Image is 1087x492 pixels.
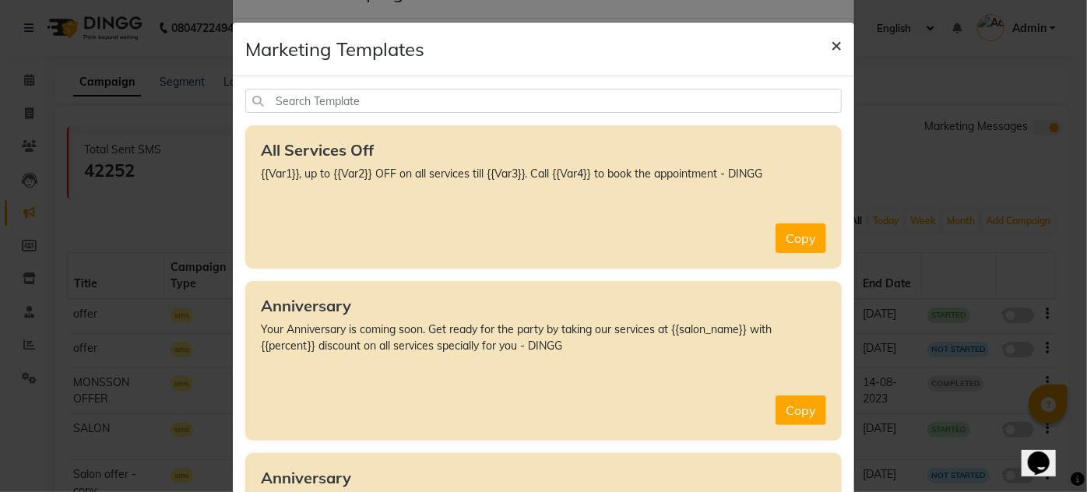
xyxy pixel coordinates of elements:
input: Search Template [245,89,842,113]
h5: Anniversary [261,469,826,487]
h5: Anniversary [261,297,826,315]
p: {{Var1}}, up to {{Var2}} OFF on all services till {{Var3}}. Call {{Var4}} to book the appointment... [261,166,826,182]
button: Copy [776,223,826,253]
button: Close [818,23,854,66]
button: Copy [776,395,826,425]
iframe: chat widget [1022,430,1071,476]
p: Your Anniversary is coming soon. Get ready for the party by taking our services at {{salon_name}}... [261,322,826,354]
h5: All Services Off [261,141,826,160]
h4: Marketing Templates [245,35,424,63]
span: × [831,33,842,56]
